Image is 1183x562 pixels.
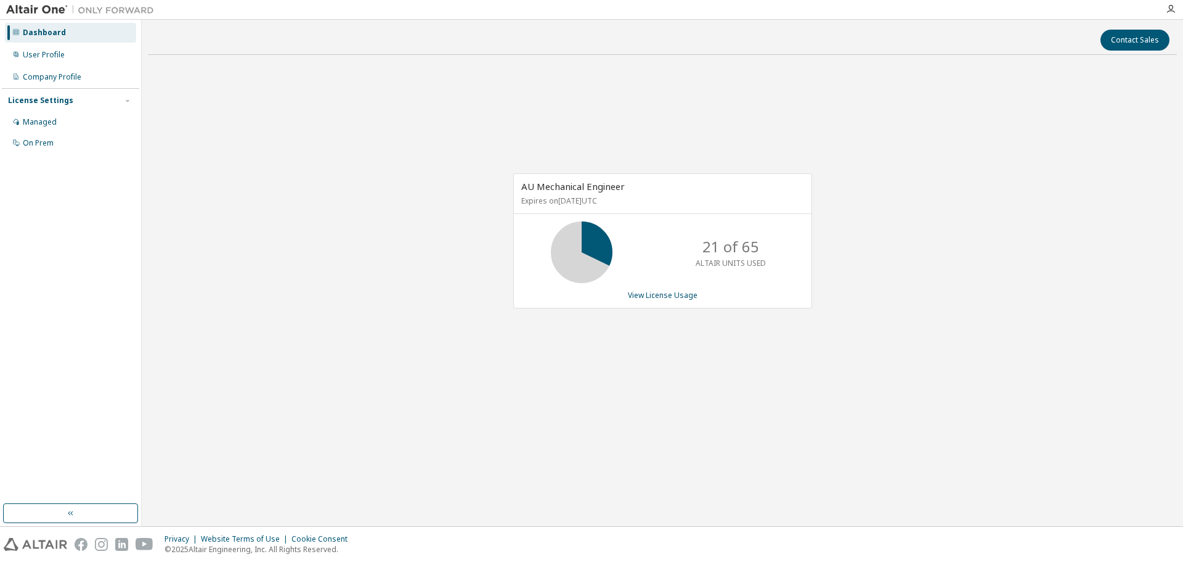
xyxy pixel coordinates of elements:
[201,534,291,544] div: Website Terms of Use
[23,138,54,148] div: On Prem
[291,534,355,544] div: Cookie Consent
[23,50,65,60] div: User Profile
[136,538,153,551] img: youtube.svg
[521,180,625,192] span: AU Mechanical Engineer
[23,117,57,127] div: Managed
[4,538,67,551] img: altair_logo.svg
[521,196,801,206] p: Expires on [DATE] UTC
[95,538,108,551] img: instagram.svg
[75,538,87,551] img: facebook.svg
[23,72,81,82] div: Company Profile
[165,534,201,544] div: Privacy
[8,96,73,105] div: License Settings
[23,28,66,38] div: Dashboard
[702,236,759,257] p: 21 of 65
[628,290,697,300] a: View License Usage
[696,258,766,268] p: ALTAIR UNITS USED
[165,544,355,555] p: © 2025 Altair Engineering, Inc. All Rights Reserved.
[6,4,160,16] img: Altair One
[115,538,128,551] img: linkedin.svg
[1100,30,1169,51] button: Contact Sales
